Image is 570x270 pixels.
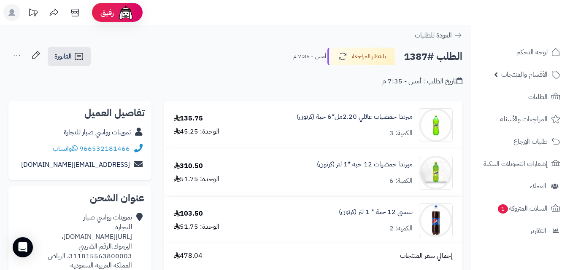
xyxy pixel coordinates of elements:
div: الكمية: 3 [389,128,413,138]
a: 966532181466 [79,144,130,154]
span: رفيق [100,8,114,18]
a: العملاء [476,176,565,196]
span: لوحة التحكم [516,46,548,58]
div: 310.50 [174,161,203,171]
div: الكمية: 2 [389,224,413,233]
div: Open Intercom Messenger [13,237,33,257]
span: الطلبات [528,91,548,103]
span: إشعارات التحويلات البنكية [484,158,548,170]
span: السلات المتروكة [497,203,548,214]
a: العودة للطلبات [415,30,462,40]
img: 1747566256-XP8G23evkchGmxKUr8YaGb2gsq2hZno4-90x90.jpg [419,156,452,190]
a: [EMAIL_ADDRESS][DOMAIN_NAME] [21,160,130,170]
a: إشعارات التحويلات البنكية [476,154,565,174]
a: الفاتورة [48,47,91,66]
a: ميرندا حمضيات 12 حبة *1 لتر (كرتون) [317,160,413,169]
div: الوحدة: 45.25 [174,127,219,136]
span: العودة للطلبات [415,30,452,40]
img: ai-face.png [117,4,134,21]
div: الوحدة: 51.75 [174,222,219,232]
small: أمس - 7:35 م [293,52,326,61]
span: طلبات الإرجاع [513,136,548,147]
span: 1 [497,204,508,214]
h2: عنوان الشحن [15,193,145,203]
a: السلات المتروكة1 [476,198,565,219]
span: 478.04 [174,251,203,261]
a: طلبات الإرجاع [476,131,565,152]
h2: الطلب #1387 [404,48,462,65]
span: الأقسام والمنتجات [501,69,548,80]
a: المراجعات والأسئلة [476,109,565,129]
a: التقارير [476,221,565,241]
span: العملاء [530,180,546,192]
a: تموينات رواسي صبار للتجارة [64,127,131,137]
img: logo-2.png [513,17,562,35]
h2: تفاصيل العميل [15,108,145,118]
div: 135.75 [174,114,203,123]
a: ميرندا حمضيات عائلي 2.20مل*6 حبة (كرتون) [297,112,413,122]
img: 1747594532-18409223-8150-4f06-d44a-9c8685d0-90x90.jpg [419,203,452,237]
a: واتساب [53,144,78,154]
button: بانتظار المراجعة [327,48,395,65]
span: التقارير [530,225,546,237]
span: المراجعات والأسئلة [500,113,548,125]
div: تاريخ الطلب : أمس - 7:35 م [382,77,462,86]
a: لوحة التحكم [476,42,565,62]
div: الوحدة: 51.75 [174,174,219,184]
img: 1747544486-c60db756-6ee7-44b0-a7d4-ec449800-90x90.jpg [419,108,452,142]
a: الطلبات [476,87,565,107]
a: تحديثات المنصة [22,4,43,23]
a: بيبسي 12 حبة * 1 لتر (كرتون) [339,207,413,217]
div: 103.50 [174,209,203,219]
div: الكمية: 6 [389,176,413,186]
span: إجمالي سعر المنتجات [400,251,453,261]
span: الفاتورة [54,51,72,61]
